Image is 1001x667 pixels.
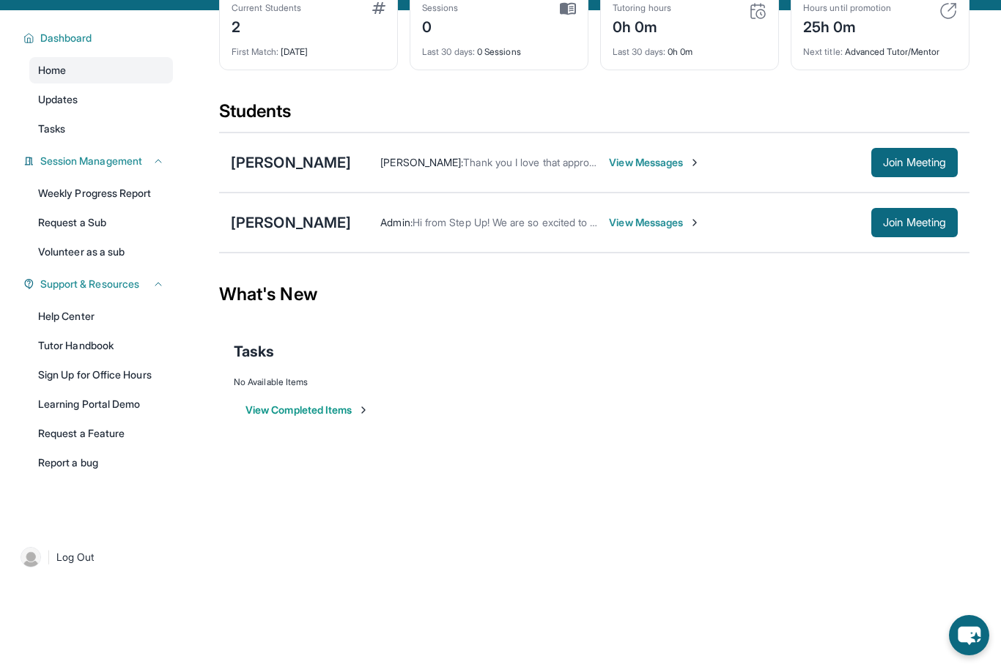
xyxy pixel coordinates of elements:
[689,157,701,168] img: Chevron-Right
[38,92,78,107] span: Updates
[803,2,891,14] div: Hours until promotion
[245,403,369,417] button: View Completed Items
[380,216,412,228] span: Admin :
[380,156,463,168] span: [PERSON_NAME] :
[871,148,958,177] button: Join Meeting
[613,46,665,57] span: Last 30 days :
[29,332,173,359] a: Tutor Handbook
[232,46,278,57] span: First Match :
[803,14,891,37] div: 25h 0m
[21,547,41,567] img: user-img
[29,420,173,447] a: Request a Feature
[40,154,142,168] span: Session Management
[609,215,701,230] span: View Messages
[422,46,475,57] span: Last 30 days :
[422,14,459,37] div: 0
[34,277,164,291] button: Support & Resources
[29,303,173,329] a: Help Center
[15,541,173,573] a: |Log Out
[34,31,164,45] button: Dashboard
[38,63,66,78] span: Home
[29,116,173,142] a: Tasks
[219,100,969,132] div: Students
[29,57,173,83] a: Home
[613,37,767,58] div: 0h 0m
[232,37,385,58] div: [DATE]
[29,86,173,113] a: Updates
[803,46,843,57] span: Next title :
[40,31,92,45] span: Dashboard
[803,37,957,58] div: Advanced Tutor/Mentor
[372,2,385,14] img: card
[949,615,989,655] button: chat-button
[422,37,576,58] div: 0 Sessions
[232,14,301,37] div: 2
[422,2,459,14] div: Sessions
[29,209,173,236] a: Request a Sub
[29,362,173,388] a: Sign Up for Office Hours
[56,550,95,564] span: Log Out
[234,341,274,362] span: Tasks
[463,156,605,168] span: Thank you I love that approach
[613,2,671,14] div: Tutoring hours
[29,391,173,417] a: Learning Portal Demo
[749,2,767,20] img: card
[883,218,946,227] span: Join Meeting
[40,277,139,291] span: Support & Resources
[613,14,671,37] div: 0h 0m
[234,376,955,388] div: No Available Items
[560,2,576,15] img: card
[883,158,946,167] span: Join Meeting
[939,2,957,20] img: card
[47,548,51,566] span: |
[231,152,351,173] div: [PERSON_NAME]
[29,450,173,476] a: Report a bug
[29,239,173,265] a: Volunteer as a sub
[609,155,701,170] span: View Messages
[231,212,351,233] div: [PERSON_NAME]
[34,154,164,168] button: Session Management
[689,217,701,228] img: Chevron-Right
[38,122,65,136] span: Tasks
[29,180,173,206] a: Weekly Progress Report
[232,2,301,14] div: Current Students
[871,208,958,237] button: Join Meeting
[219,262,969,327] div: What's New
